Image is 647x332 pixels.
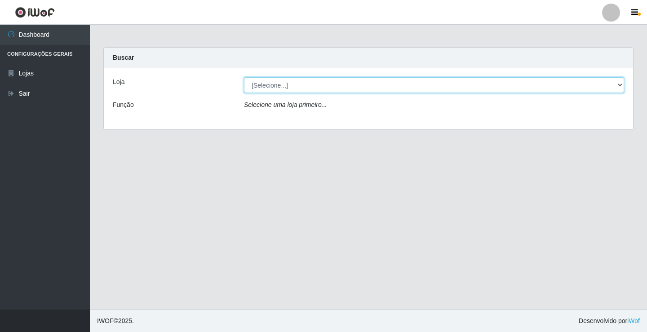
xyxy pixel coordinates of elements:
[15,7,55,18] img: CoreUI Logo
[627,317,640,324] a: iWof
[97,317,114,324] span: IWOF
[97,316,134,326] span: © 2025 .
[113,54,134,61] strong: Buscar
[579,316,640,326] span: Desenvolvido por
[113,100,134,110] label: Função
[244,101,327,108] i: Selecione uma loja primeiro...
[113,77,124,87] label: Loja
